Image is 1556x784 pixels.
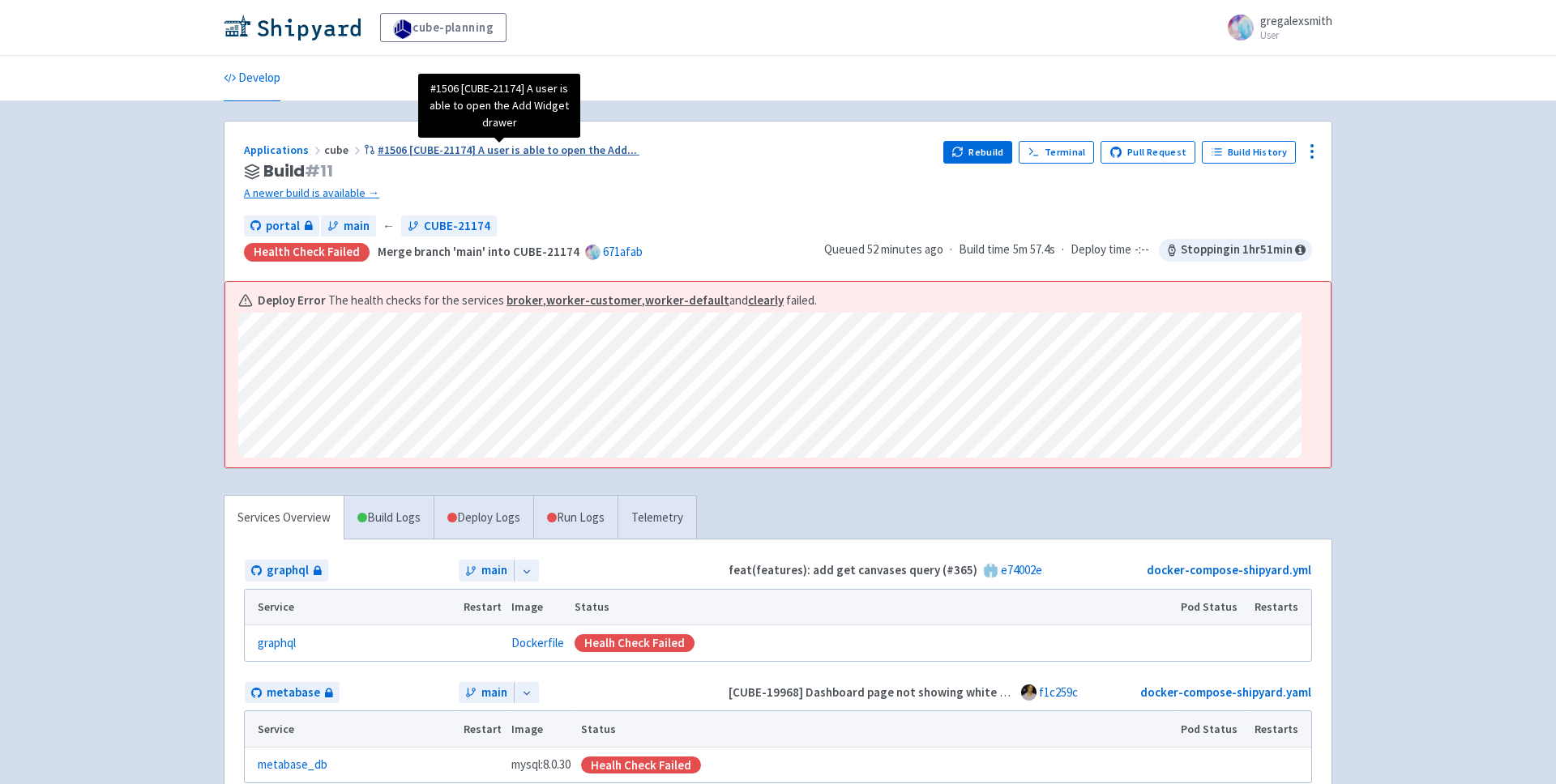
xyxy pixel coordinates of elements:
img: Shipyard logo [224,15,361,40]
a: Dockerfile [511,635,564,650]
th: Pod Status [1176,711,1250,747]
small: User [1260,30,1332,40]
a: #1506 [CUBE-21174] A user is able to open the Add... [364,143,639,157]
th: Service [245,590,458,625]
a: 671afab [603,244,643,259]
span: cube [324,143,364,157]
span: Stopping in 1 hr 51 min [1159,239,1312,262]
span: graphql [267,561,309,580]
a: e74002e [1001,562,1042,577]
b: Deploy Error [258,292,326,310]
a: Applications [244,143,324,157]
th: Restart [458,711,507,747]
a: gregalexsmith User [1218,15,1332,40]
a: Telemetry [618,496,696,540]
a: main [459,560,514,582]
strong: feat(features): add get canvases query (#365) [729,562,977,577]
th: Image [507,711,576,747]
a: Develop [224,56,280,101]
span: # 11 [305,160,333,182]
a: Terminal [1019,141,1094,164]
a: graphql [245,560,328,582]
a: worker-customer [546,292,642,308]
a: cube-planning [380,13,507,42]
span: Queued [824,241,943,257]
div: · · [824,239,1312,262]
a: docker-compose-shipyard.yaml [1140,684,1311,700]
a: clearly [748,292,784,308]
a: A newer build is available → [244,184,930,202]
a: Deploy Logs [434,496,533,540]
a: metabase_db [258,756,327,774]
a: portal [244,215,319,237]
span: -:-- [1135,241,1149,259]
a: docker-compose-shipyard.yml [1147,562,1311,577]
th: Status [570,590,1176,625]
span: main [344,217,370,236]
th: Image [507,590,570,625]
a: Build History [1202,141,1296,164]
a: CUBE-21174 [401,215,497,237]
th: Restart [458,590,507,625]
span: portal [266,217,300,236]
a: main [459,682,514,704]
time: 52 minutes ago [867,241,943,257]
a: Services Overview [224,496,344,540]
button: Rebuild [943,141,1013,164]
a: f1c259c [1039,684,1078,700]
div: Healh Check Failed [575,634,695,652]
a: metabase [245,682,340,704]
span: Build [263,162,333,181]
span: main [481,684,507,702]
th: Restarts [1250,711,1311,747]
a: Run Logs [533,496,618,540]
span: The health checks for the services , , and failed. [328,292,817,310]
span: 5m 57.4s [1013,241,1055,259]
span: ← [383,217,395,236]
span: main [481,561,507,580]
a: graphql [258,634,296,653]
a: worker-default [645,292,729,308]
span: CUBE-21174 [424,217,490,236]
span: metabase [267,684,320,702]
strong: [CUBE-19968] Dashboard page not showing white background (#83) [729,684,1095,700]
a: broker [507,292,543,308]
span: gregalexsmith [1260,13,1332,28]
div: Healh Check Failed [581,756,701,774]
span: Deploy time [1071,241,1131,259]
strong: Merge branch 'main' into CUBE-21174 [378,244,579,259]
a: Build Logs [344,496,434,540]
div: Health check failed [244,243,370,262]
th: Restarts [1250,590,1311,625]
span: Build time [959,241,1010,259]
a: Pull Request [1101,141,1195,164]
th: Status [576,711,1176,747]
a: main [321,215,376,237]
th: Service [245,711,458,747]
span: mysql:8.0.30 [511,756,571,774]
th: Pod Status [1176,590,1250,625]
span: #1506 [CUBE-21174] A user is able to open the Add ... [378,143,637,157]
